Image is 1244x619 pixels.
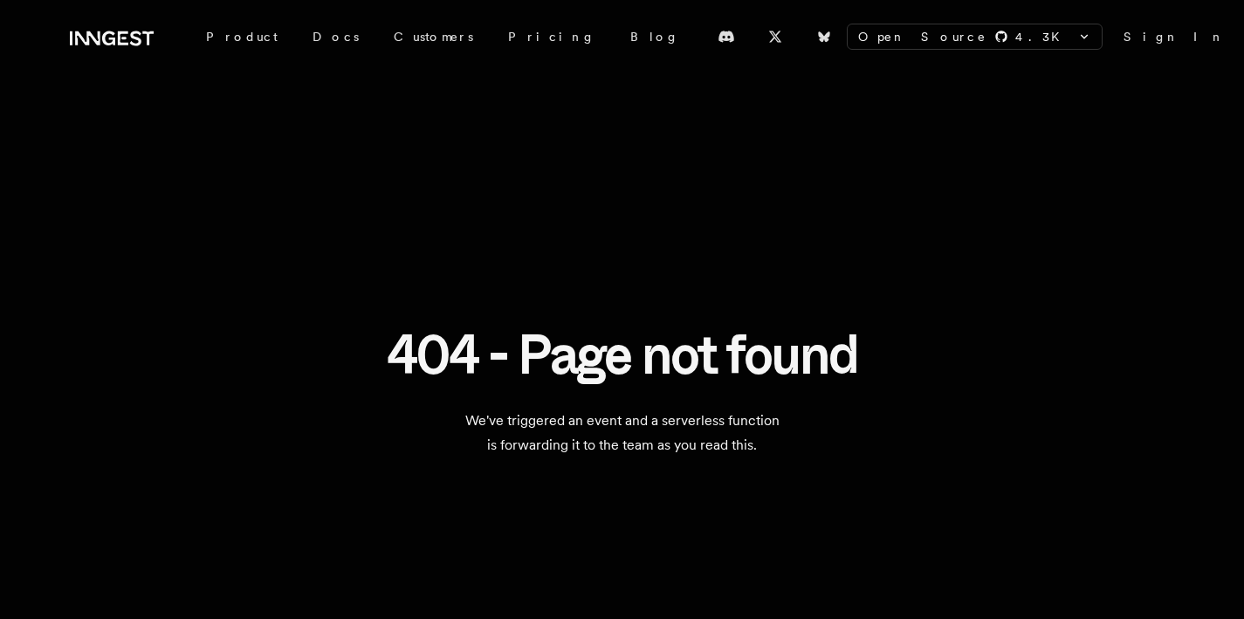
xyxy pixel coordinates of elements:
[707,23,746,51] a: Discord
[1015,28,1070,45] span: 4.3 K
[613,21,697,52] a: Blog
[805,23,843,51] a: Bluesky
[371,409,874,457] p: We've triggered an event and a serverless function is forwarding it to the team as you read this.
[376,21,491,52] a: Customers
[858,28,987,45] span: Open Source
[189,21,295,52] div: Product
[295,21,376,52] a: Docs
[756,23,794,51] a: X
[1124,28,1225,45] a: Sign In
[491,21,613,52] a: Pricing
[387,325,858,384] h1: 404 - Page not found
